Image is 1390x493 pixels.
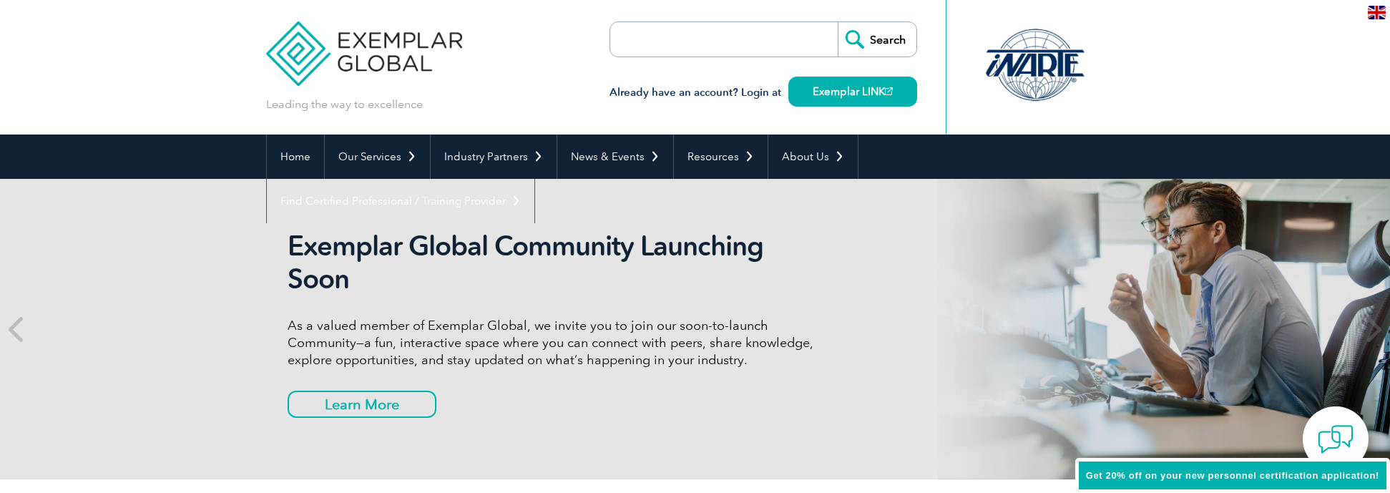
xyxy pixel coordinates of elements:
a: News & Events [557,135,673,179]
p: As a valued member of Exemplar Global, we invite you to join our soon-to-launch Community—a fun, ... [288,317,824,368]
a: Learn More [288,391,436,418]
a: Find Certified Professional / Training Provider [267,179,534,223]
img: en [1368,6,1386,19]
img: contact-chat.png [1318,421,1354,457]
p: Leading the way to excellence [266,97,423,112]
a: About Us [768,135,858,179]
h3: Already have an account? Login at [610,84,917,102]
span: Get 20% off on your new personnel certification application! [1086,470,1379,481]
a: Exemplar LINK [788,77,917,107]
a: Resources [674,135,768,179]
img: open_square.png [885,87,893,95]
a: Industry Partners [431,135,557,179]
input: Search [838,22,916,57]
h2: Exemplar Global Community Launching Soon [288,230,824,296]
a: Home [267,135,324,179]
a: Our Services [325,135,430,179]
